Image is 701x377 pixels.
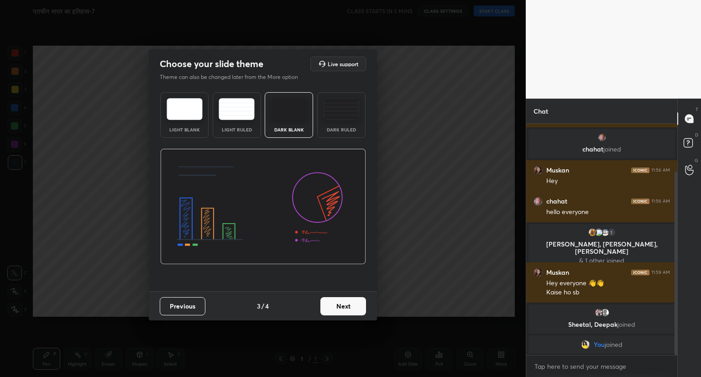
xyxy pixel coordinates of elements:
[257,301,261,311] h4: 3
[526,99,555,123] p: Chat
[597,133,607,142] img: 9f2005e9915e4970848351bbb8d9288d.jpg
[534,166,543,175] img: 71d8e244de714e35a7bcb41070033b2f.jpg
[534,146,670,153] p: chahat
[631,270,649,275] img: iconic-dark.1390631f.png
[605,341,623,348] span: joined
[617,320,635,329] span: joined
[594,341,605,348] span: You
[526,124,677,356] div: grid
[546,288,670,297] div: Kaise ho sb
[546,177,670,186] div: Hey
[594,228,603,237] img: 3
[166,127,203,132] div: Light Blank
[651,199,670,204] div: 11:56 AM
[534,268,543,277] img: 71d8e244de714e35a7bcb41070033b2f.jpg
[271,98,307,120] img: darkTheme.f0cc69e5.svg
[219,127,255,132] div: Light Ruled
[534,197,543,206] img: 9f2005e9915e4970848351bbb8d9288d.jpg
[546,208,670,217] div: hello everyone
[323,98,359,120] img: darkRuledTheme.de295e13.svg
[695,157,698,164] p: G
[696,106,698,113] p: T
[160,58,263,70] h2: Choose your slide theme
[534,241,670,255] p: [PERSON_NAME], [PERSON_NAME], [PERSON_NAME]
[601,308,610,317] img: default.png
[160,149,366,265] img: darkThemeBanner.d06ce4a2.svg
[160,73,308,81] p: Theme can also be changed later from the More option
[534,321,670,328] p: Sheetal, Deepak
[603,145,621,153] span: joined
[265,301,269,311] h4: 4
[651,168,670,173] div: 11:56 AM
[320,297,366,315] button: Next
[594,308,603,317] img: 3a4d9352deb74ccd956d7e7446ad6ead.jpg
[581,340,590,349] img: b7ff81f82511446cb470fc7d5bf18fca.jpg
[695,131,698,138] p: D
[546,268,569,277] h6: Muskan
[546,166,569,174] h6: Muskan
[160,297,205,315] button: Previous
[651,270,670,275] div: 11:59 AM
[588,228,597,237] img: 00ad941a91024edeaad6ad4946c6729d.jpg
[546,197,567,205] h6: chahat
[262,301,264,311] h4: /
[219,98,255,120] img: lightRuledTheme.5fabf969.svg
[631,168,649,173] img: iconic-dark.1390631f.png
[167,98,203,120] img: lightTheme.e5ed3b09.svg
[323,127,360,132] div: Dark Ruled
[607,228,616,237] div: 1
[546,279,670,288] div: Hey everyone 👋👋
[328,61,358,67] h5: Live support
[631,199,649,204] img: iconic-dark.1390631f.png
[534,257,670,264] p: & 1 other joined
[271,127,307,132] div: Dark Blank
[601,228,610,237] img: ea7604ff539b43eabc9c31570d6739b0.jpg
